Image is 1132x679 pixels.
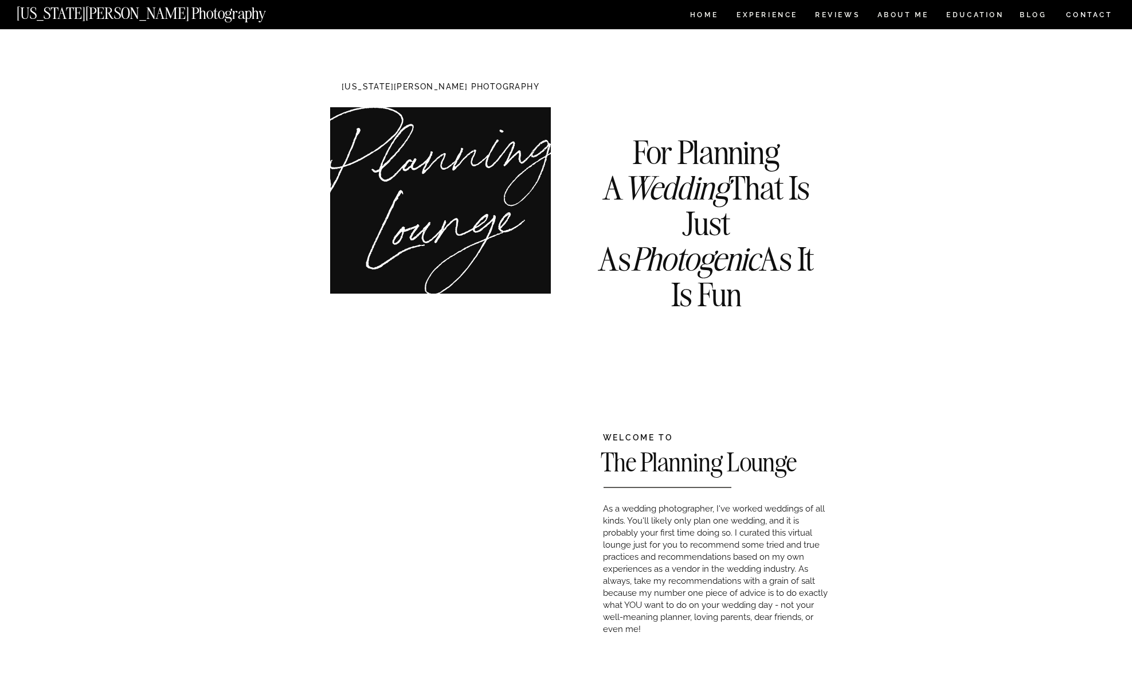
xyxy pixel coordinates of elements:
[601,449,903,480] h2: The Planning Lounge
[586,135,827,266] h3: For Planning A That Is Just As As It Is Fun
[603,504,828,634] span: As a wedding photographer, I've worked weddings of all kinds. You'll likely only plan one wedding...
[815,11,858,21] a: REVIEWS
[1066,9,1113,21] a: CONTACT
[631,239,759,279] i: Photogenic
[737,11,797,21] a: Experience
[945,11,1005,21] a: EDUCATION
[603,434,824,444] h2: WELCOME TO
[623,167,728,208] i: Wedding
[17,6,304,15] a: [US_STATE][PERSON_NAME] Photography
[877,11,929,21] a: ABOUT ME
[688,11,720,21] a: HOME
[323,83,558,93] h1: [US_STATE][PERSON_NAME] PHOTOGRAPHY
[1020,11,1047,21] a: BLOG
[318,123,571,252] h1: Planning Lounge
